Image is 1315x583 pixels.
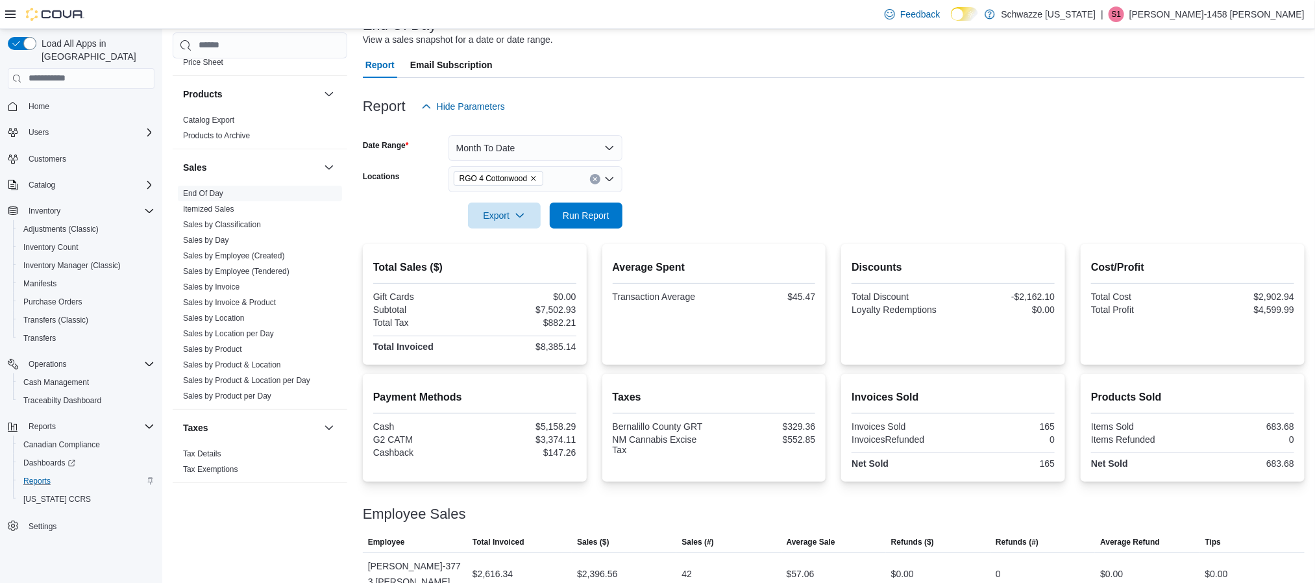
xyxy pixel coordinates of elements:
[29,154,66,164] span: Customers
[18,437,105,453] a: Canadian Compliance
[29,521,56,532] span: Settings
[18,393,154,408] span: Traceabilty Dashboard
[183,421,319,434] button: Taxes
[23,224,99,234] span: Adjustments (Classic)
[956,291,1055,302] div: -$2,162.10
[1091,304,1190,315] div: Total Profit
[183,130,250,141] span: Products to Archive
[13,472,160,490] button: Reports
[183,236,229,245] a: Sales by Day
[3,417,160,436] button: Reports
[613,421,711,432] div: Bernalillo County GRT
[26,8,84,21] img: Cova
[682,566,692,582] div: 42
[183,251,285,261] span: Sales by Employee (Created)
[18,375,94,390] a: Cash Management
[852,434,950,445] div: InvoicesRefunded
[1100,537,1160,547] span: Average Refund
[23,419,154,434] span: Reports
[183,360,281,370] span: Sales by Product & Location
[18,491,96,507] a: [US_STATE] CCRS
[13,256,160,275] button: Inventory Manager (Classic)
[613,291,711,302] div: Transaction Average
[577,566,617,582] div: $2,396.56
[183,314,245,323] a: Sales by Location
[473,566,513,582] div: $2,616.34
[183,421,208,434] h3: Taxes
[1091,390,1294,405] h2: Products Sold
[36,37,154,63] span: Load All Apps in [GEOGRAPHIC_DATA]
[23,260,121,271] span: Inventory Manager (Classic)
[29,180,55,190] span: Catalog
[1091,421,1190,432] div: Items Sold
[3,97,160,116] button: Home
[183,88,319,101] button: Products
[852,291,950,302] div: Total Discount
[18,294,154,310] span: Purchase Orders
[1196,458,1294,469] div: 683.68
[3,355,160,373] button: Operations
[468,203,541,229] button: Export
[852,421,950,432] div: Invoices Sold
[1091,291,1190,302] div: Total Cost
[1101,6,1103,22] p: |
[477,291,576,302] div: $0.00
[8,92,154,569] nav: Complex example
[23,315,88,325] span: Transfers (Classic)
[183,464,238,475] span: Tax Exemptions
[410,52,493,78] span: Email Subscription
[18,330,154,346] span: Transfers
[23,476,51,486] span: Reports
[23,125,54,140] button: Users
[13,436,160,454] button: Canadian Compliance
[373,447,472,458] div: Cashback
[363,506,466,522] h3: Employee Sales
[373,341,434,352] strong: Total Invoiced
[477,304,576,315] div: $7,502.93
[183,204,234,214] span: Itemized Sales
[373,317,472,328] div: Total Tax
[23,125,154,140] span: Users
[23,99,55,114] a: Home
[363,171,400,182] label: Locations
[900,8,940,21] span: Feedback
[23,333,56,343] span: Transfers
[23,151,154,167] span: Customers
[23,356,72,372] button: Operations
[23,203,66,219] button: Inventory
[23,356,154,372] span: Operations
[3,516,160,535] button: Settings
[18,330,61,346] a: Transfers
[1091,458,1128,469] strong: Net Sold
[23,203,154,219] span: Inventory
[183,58,223,67] a: Price Sheet
[956,458,1055,469] div: 165
[321,160,337,175] button: Sales
[183,131,250,140] a: Products to Archive
[173,112,347,149] div: Products
[460,172,528,185] span: RGO 4 Cottonwood
[183,329,274,339] span: Sales by Location per Day
[368,537,405,547] span: Employee
[23,377,89,388] span: Cash Management
[613,434,711,455] div: NM Cannabis Excise Tax
[13,490,160,508] button: [US_STATE] CCRS
[18,240,154,255] span: Inventory Count
[183,116,234,125] a: Catalog Export
[879,1,945,27] a: Feedback
[1205,566,1228,582] div: $0.00
[373,434,472,445] div: G2 CATM
[852,304,950,315] div: Loyalty Redemptions
[477,317,576,328] div: $882.21
[416,93,510,119] button: Hide Parameters
[373,421,472,432] div: Cash
[183,189,223,198] a: End Of Day
[23,519,62,534] a: Settings
[18,473,154,489] span: Reports
[183,220,261,229] a: Sales by Classification
[18,221,104,237] a: Adjustments (Classic)
[23,151,71,167] a: Customers
[183,449,221,458] a: Tax Details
